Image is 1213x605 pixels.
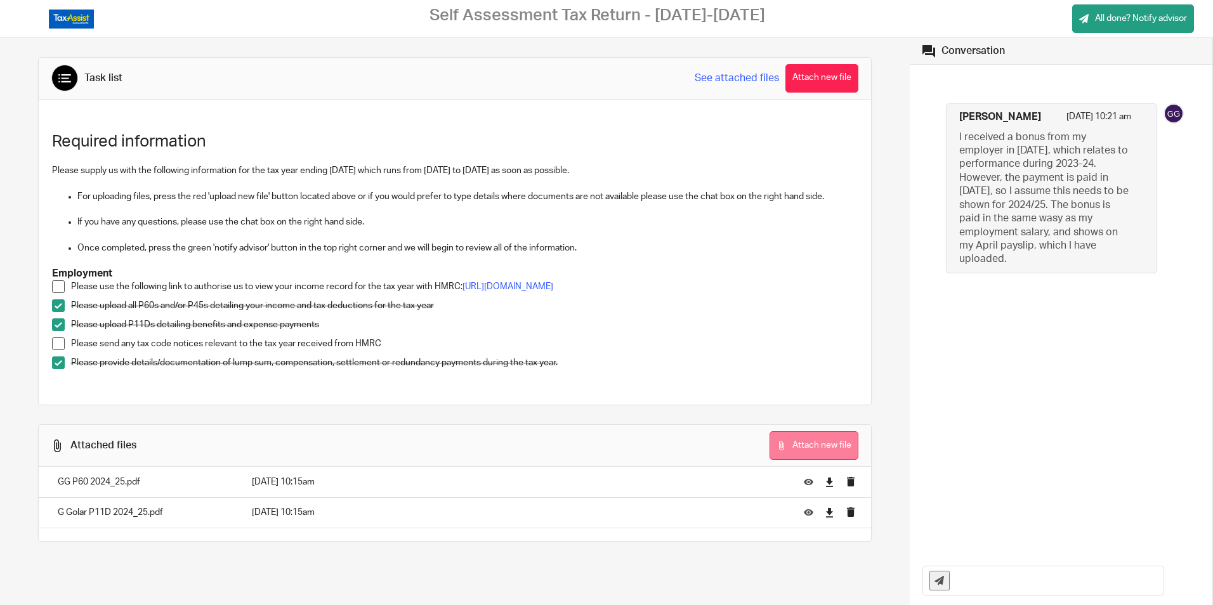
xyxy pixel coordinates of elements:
button: Attach new file [770,431,858,460]
p: [DATE] 10:15am [252,506,785,519]
h1: Required information [52,132,858,152]
a: Download [825,506,834,519]
h2: Self Assessment Tax Return - [DATE]-[DATE] [429,6,765,25]
p: For uploading files, press the red 'upload new file' button located above or if you would prefer ... [77,190,858,203]
button: Attach new file [785,64,858,93]
strong: Employment [52,268,112,278]
a: See attached files [695,71,779,86]
h4: [PERSON_NAME] [959,110,1041,124]
p: Please upload all P60s and/or P45s detailing your income and tax deductions for the tax year [71,299,858,312]
p: [DATE] 10:15am [252,476,785,488]
p: Please send any tax code notices relevant to the tax year received from HMRC [71,337,858,350]
p: Please upload P11Ds detailing benefits and expense payments [71,318,858,331]
a: [URL][DOMAIN_NAME] [462,282,553,291]
p: [DATE] 10:21 am [1066,110,1131,130]
div: Attached files [70,439,136,452]
p: If you have any questions, please use the chat box on the right hand side. [77,216,858,228]
p: Please provide details/documentation of lump sum, compensation, settlement or redundancy payments... [71,356,858,369]
a: Download [825,476,834,488]
img: svg%3E [1164,103,1184,124]
div: Conversation [941,44,1005,58]
p: G Golar P11D 2024_25.pdf [58,506,226,519]
p: Once completed, press the green 'notify advisor' button in the top right corner and we will begin... [77,242,858,254]
img: Logo_TaxAssistAccountants_FullColour_RGB.png [49,10,94,29]
p: I received a bonus from my employer in [DATE], which relates to performance during 2023-24. Howev... [959,131,1132,266]
p: Please use the following link to authorise us to view your income record for the tax year with HMRC: [71,280,858,293]
a: All done? Notify advisor [1072,4,1194,33]
span: All done? Notify advisor [1095,12,1187,25]
p: Please supply us with the following information for the tax year ending [DATE] which runs from [D... [52,164,858,177]
p: GG P60 2024_25.pdf [58,476,226,488]
div: Task list [84,72,122,85]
